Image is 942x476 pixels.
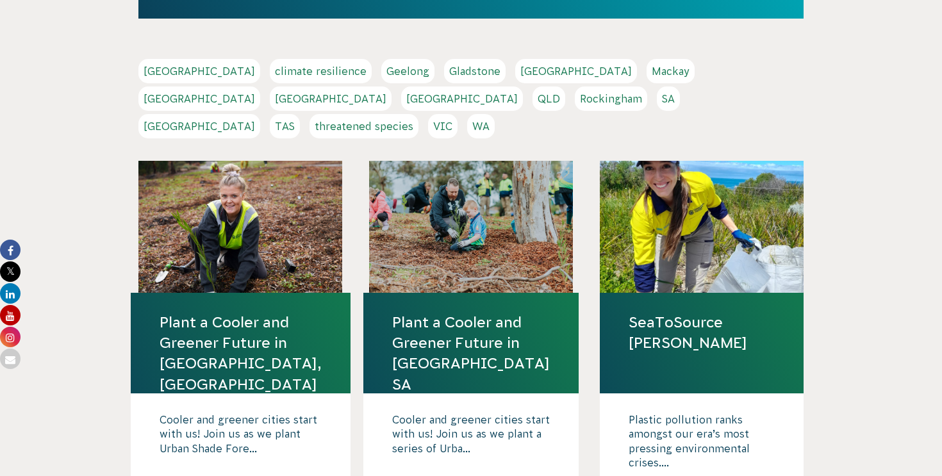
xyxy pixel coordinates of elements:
[515,59,637,83] a: [GEOGRAPHIC_DATA]
[160,312,322,395] a: Plant a Cooler and Greener Future in [GEOGRAPHIC_DATA], [GEOGRAPHIC_DATA]
[310,114,418,138] a: threatened species
[381,59,434,83] a: Geelong
[392,312,550,395] a: Plant a Cooler and Greener Future in [GEOGRAPHIC_DATA] SA
[401,86,523,111] a: [GEOGRAPHIC_DATA]
[444,59,506,83] a: Gladstone
[138,86,260,111] a: [GEOGRAPHIC_DATA]
[575,86,647,111] a: Rockingham
[270,59,372,83] a: climate resilience
[270,86,392,111] a: [GEOGRAPHIC_DATA]
[467,114,495,138] a: WA
[270,114,300,138] a: TAS
[428,114,458,138] a: VIC
[629,312,775,353] a: SeaToSource [PERSON_NAME]
[138,59,260,83] a: [GEOGRAPHIC_DATA]
[533,86,565,111] a: QLD
[657,86,680,111] a: SA
[138,114,260,138] a: [GEOGRAPHIC_DATA]
[647,59,695,83] a: Mackay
